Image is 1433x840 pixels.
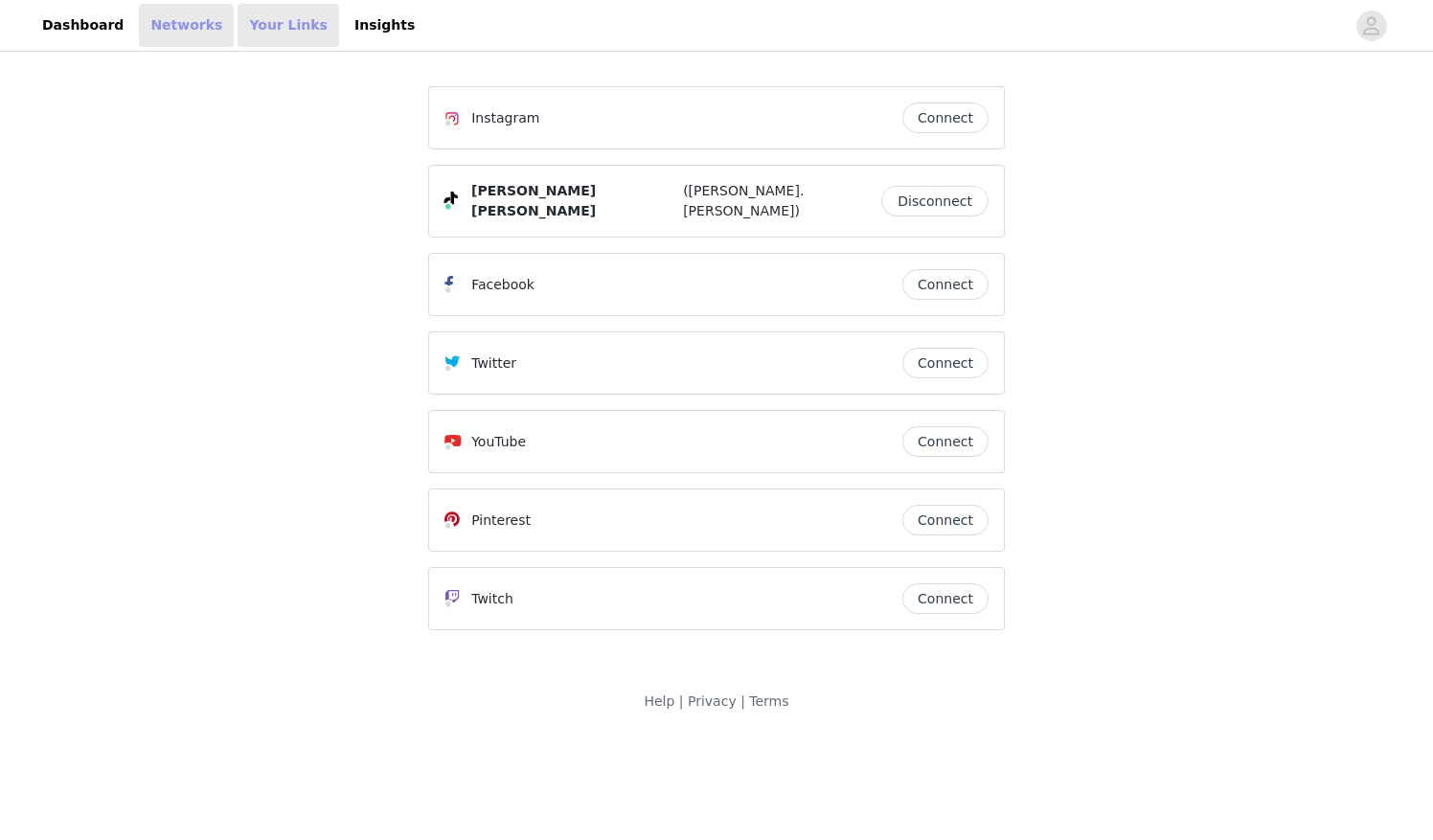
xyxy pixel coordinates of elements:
a: Networks [139,4,234,47]
p: Twitter [471,353,516,374]
button: Connect [902,426,989,457]
button: Connect [902,102,989,133]
button: Connect [902,583,989,614]
span: | [679,693,684,709]
p: Pinterest [471,511,531,531]
p: Facebook [471,275,535,295]
p: Instagram [471,108,539,128]
a: Dashboard [31,4,135,47]
span: [PERSON_NAME] [PERSON_NAME] [471,181,679,221]
a: Insights [343,4,426,47]
button: Connect [902,348,989,378]
button: Disconnect [881,186,989,216]
button: Connect [902,505,989,535]
a: Terms [749,693,788,709]
img: Instagram Icon [444,111,460,126]
div: avatar [1362,11,1380,41]
a: Privacy [688,693,737,709]
p: YouTube [471,432,526,452]
a: Your Links [238,4,339,47]
button: Connect [902,269,989,300]
span: | [740,693,745,709]
p: Twitch [471,589,513,609]
a: Help [644,693,674,709]
span: ([PERSON_NAME].[PERSON_NAME]) [683,181,877,221]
